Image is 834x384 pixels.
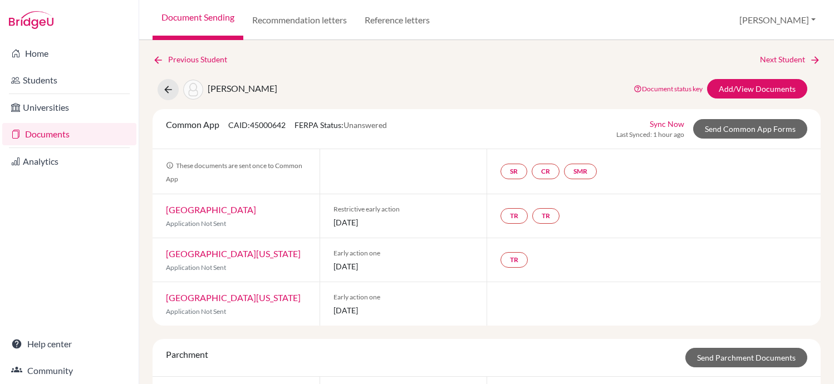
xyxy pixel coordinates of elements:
[166,119,219,130] span: Common App
[333,292,473,302] span: Early action one
[333,248,473,258] span: Early action one
[9,11,53,29] img: Bridge-U
[650,118,684,130] a: Sync Now
[2,42,136,65] a: Home
[166,263,226,272] span: Application Not Sent
[2,96,136,119] a: Universities
[333,216,473,228] span: [DATE]
[2,150,136,173] a: Analytics
[2,123,136,145] a: Documents
[634,85,703,93] a: Document status key
[685,348,807,367] a: Send Parchment Documents
[616,130,684,140] span: Last Synced: 1 hour ago
[760,53,821,66] a: Next Student
[564,164,597,179] a: SMR
[501,208,528,224] a: TR
[166,219,226,228] span: Application Not Sent
[532,164,560,179] a: CR
[2,69,136,91] a: Students
[166,161,302,183] span: These documents are sent once to Common App
[707,79,807,99] a: Add/View Documents
[208,83,277,93] span: [PERSON_NAME]
[333,260,473,272] span: [DATE]
[2,360,136,382] a: Community
[734,9,821,31] button: [PERSON_NAME]
[344,120,387,130] span: Unanswered
[501,164,527,179] a: SR
[166,248,301,259] a: [GEOGRAPHIC_DATA][US_STATE]
[166,292,301,303] a: [GEOGRAPHIC_DATA][US_STATE]
[166,349,208,360] span: Parchment
[532,208,560,224] a: TR
[693,119,807,139] a: Send Common App Forms
[228,120,286,130] span: CAID: 45000642
[295,120,387,130] span: FERPA Status:
[501,252,528,268] a: TR
[166,204,256,215] a: [GEOGRAPHIC_DATA]
[333,204,473,214] span: Restrictive early action
[333,304,473,316] span: [DATE]
[153,53,236,66] a: Previous Student
[2,333,136,355] a: Help center
[166,307,226,316] span: Application Not Sent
